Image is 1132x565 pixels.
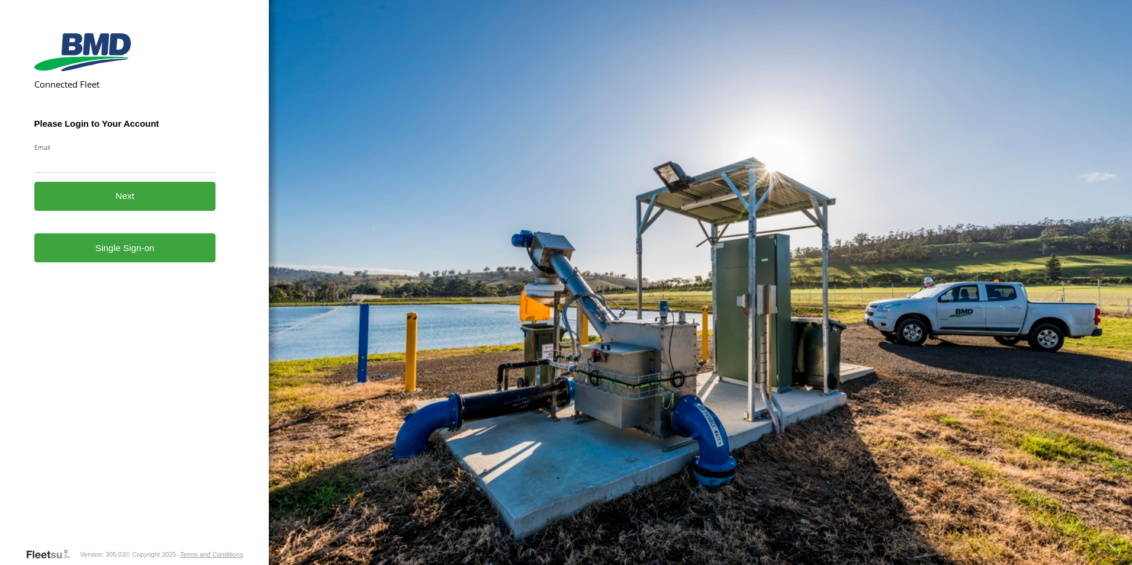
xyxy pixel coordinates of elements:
a: Terms and Conditions [180,551,243,558]
label: Email [34,143,216,152]
button: Next [34,182,216,211]
div: © Copyright 2025 - [126,551,243,558]
a: Single Sign-on [34,233,216,262]
h2: Connected Fleet [34,78,216,90]
img: BMD [34,33,131,71]
a: Visit our Website [25,548,80,560]
div: Version: 305.03 [80,551,125,558]
h3: Please Login to Your Account [34,118,216,129]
